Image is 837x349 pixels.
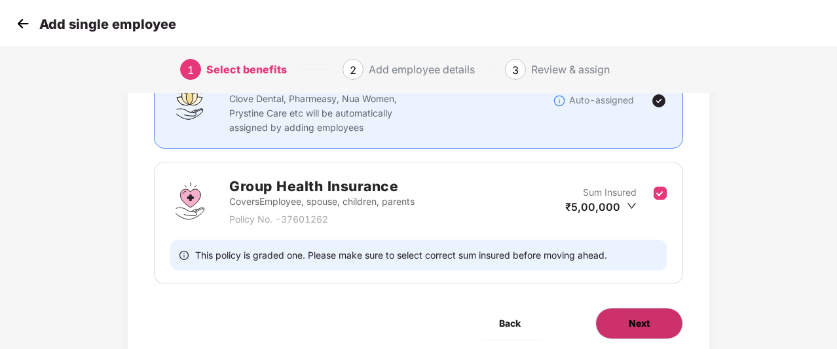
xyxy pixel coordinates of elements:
[629,316,650,331] span: Next
[350,64,356,77] span: 2
[170,181,210,221] img: svg+xml;base64,PHN2ZyBpZD0iR3JvdXBfSGVhbHRoX0luc3VyYW5jZSIgZGF0YS1uYW1lPSJHcm91cCBIZWFsdGggSW5zdX...
[569,93,634,107] p: Auto-assigned
[39,16,176,32] p: Add single employee
[499,316,521,331] span: Back
[369,59,475,80] div: Add employee details
[13,14,33,33] img: svg+xml;base64,PHN2ZyB4bWxucz0iaHR0cDovL3d3dy53My5vcmcvMjAwMC9zdmciIHdpZHRoPSIzMCIgaGVpZ2h0PSIzMC...
[531,59,610,80] div: Review & assign
[466,308,553,339] button: Back
[553,94,566,107] img: svg+xml;base64,PHN2ZyBpZD0iSW5mb18tXzMyeDMyIiBkYXRhLW5hbWU9IkluZm8gLSAzMngzMiIgeG1sbnM9Imh0dHA6Ly...
[195,249,607,261] span: This policy is graded one. Please make sure to select correct sum insured before moving ahead.
[512,64,519,77] span: 3
[179,249,189,261] span: info-circle
[229,212,415,227] p: Policy No. - 37601262
[206,59,287,80] div: Select benefits
[627,201,637,211] span: down
[565,200,637,214] div: ₹5,00,000
[595,308,683,339] button: Next
[170,81,210,120] img: svg+xml;base64,PHN2ZyBpZD0iQWZmaW5pdHlfQmVuZWZpdHMiIGRhdGEtbmFtZT0iQWZmaW5pdHkgQmVuZWZpdHMiIHhtbG...
[229,175,415,197] h2: Group Health Insurance
[651,93,667,109] img: svg+xml;base64,PHN2ZyBpZD0iVGljay0yNHgyNCIgeG1sbnM9Imh0dHA6Ly93d3cudzMub3JnLzIwMDAvc3ZnIiB3aWR0aD...
[229,92,423,135] p: Clove Dental, Pharmeasy, Nua Women, Prystine Care etc will be automatically assigned by adding em...
[187,64,194,77] span: 1
[583,185,637,200] p: Sum Insured
[229,194,415,209] p: Covers Employee, spouse, children, parents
